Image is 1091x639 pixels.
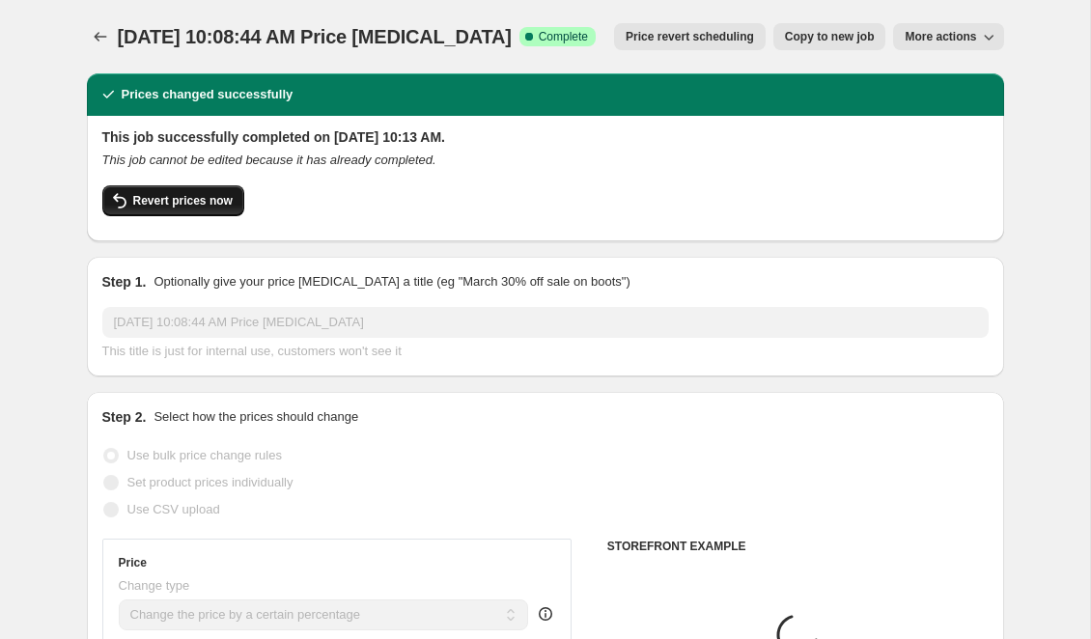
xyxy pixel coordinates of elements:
p: Optionally give your price [MEDICAL_DATA] a title (eg "March 30% off sale on boots") [154,272,629,292]
h3: Price [119,555,147,570]
span: Set product prices individually [127,475,294,489]
input: 30% off holiday sale [102,307,989,338]
i: This job cannot be edited because it has already completed. [102,153,436,167]
button: Price revert scheduling [614,23,766,50]
span: [DATE] 10:08:44 AM Price [MEDICAL_DATA] [118,26,512,47]
h2: Step 1. [102,272,147,292]
p: Select how the prices should change [154,407,358,427]
span: Revert prices now [133,193,233,208]
h6: STOREFRONT EXAMPLE [607,539,989,554]
span: More actions [905,29,976,44]
span: Price revert scheduling [626,29,754,44]
div: help [536,604,555,624]
button: Copy to new job [773,23,886,50]
h2: Prices changed successfully [122,85,294,104]
span: Use bulk price change rules [127,448,282,462]
h2: Step 2. [102,407,147,427]
span: Use CSV upload [127,502,220,516]
h2: This job successfully completed on [DATE] 10:13 AM. [102,127,989,147]
button: More actions [893,23,1003,50]
span: Copy to new job [785,29,875,44]
span: Complete [539,29,588,44]
button: Price change jobs [87,23,114,50]
span: This title is just for internal use, customers won't see it [102,344,402,358]
button: Revert prices now [102,185,244,216]
span: Change type [119,578,190,593]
